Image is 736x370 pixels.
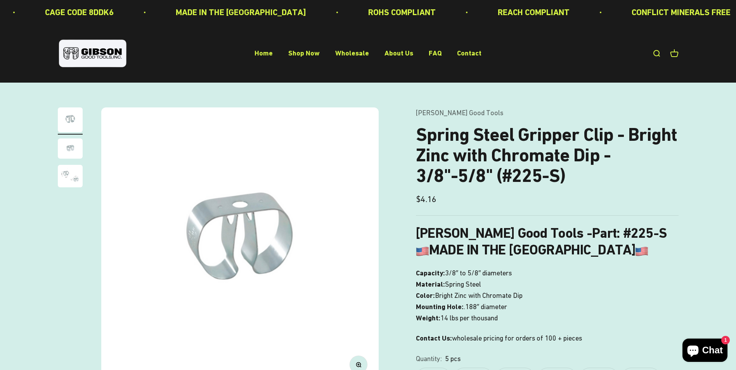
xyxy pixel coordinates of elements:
[85,5,215,19] p: MADE IN THE [GEOGRAPHIC_DATA]
[58,107,83,135] button: Go to item 1
[416,353,442,365] legend: Quantity:
[58,165,83,187] img: close up of a spring steel gripper clip, tool clip, durable, secure holding, Excellent corrosion ...
[58,107,83,132] img: Spring Steel Gripper Clip - Bright Zinc with Chromate Dip - 3/8"-5/8" (#225-S)
[416,192,436,206] sale-price: $4.16
[617,225,667,241] strong: : #225-S
[416,268,679,323] p: 3/8″ to 5/8″ diameters Spring Steel Bright Zinc with Chromate Dip .188″ diameter 14 lbs per thousand
[58,165,83,190] button: Go to item 3
[416,109,503,117] a: [PERSON_NAME] Good Tools
[416,303,464,311] strong: Mounting Hole:
[416,334,452,342] strong: Contact Us:
[416,314,440,322] strong: Weight:
[457,49,481,57] a: Contact
[540,5,639,19] p: CONFLICT MINERALS FREE
[416,280,445,288] strong: Material:
[416,225,617,241] b: [PERSON_NAME] Good Tools -
[416,242,648,258] b: MADE IN THE [GEOGRAPHIC_DATA]
[416,124,679,186] h1: Spring Steel Gripper Clip - Bright Zinc with Chromate Dip - 3/8"-5/8" (#225-S)
[429,49,442,57] a: FAQ
[445,353,461,365] variant-option-value: 5 pcs
[255,49,273,57] a: Home
[407,5,478,19] p: REACH COMPLIANT
[58,138,83,161] button: Go to item 2
[416,333,679,344] p: wholesale pricing for orders of 100 + pieces
[288,49,320,57] a: Shop Now
[592,225,617,241] span: Part
[416,291,435,299] strong: Color:
[58,138,83,159] img: close up of a spring steel gripper clip, tool clip, durable, secure holding, Excellent corrosion ...
[277,5,345,19] p: ROHS COMPLIANT
[416,269,445,277] strong: Capacity:
[335,49,369,57] a: Wholesale
[384,49,413,57] a: About Us
[680,339,730,364] inbox-online-store-chat: Shopify online store chat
